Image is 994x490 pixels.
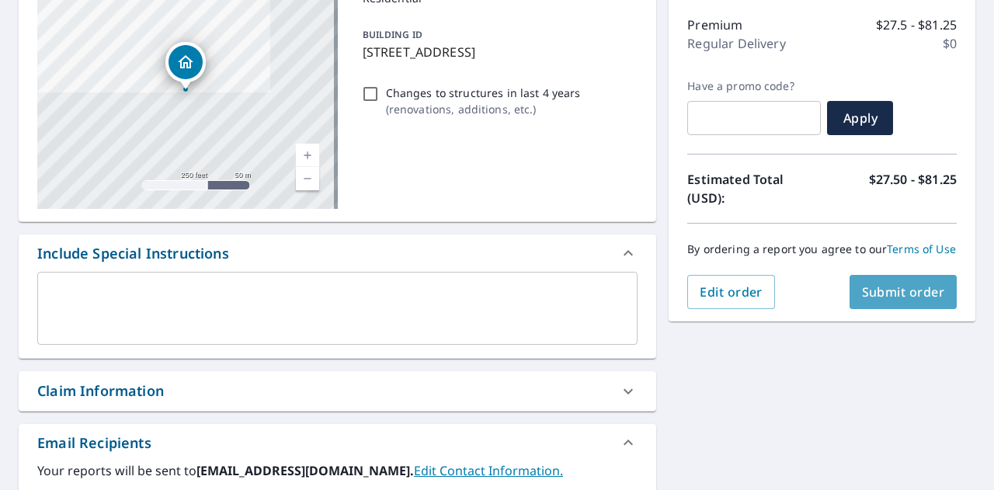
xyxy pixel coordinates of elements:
button: Apply [827,101,893,135]
button: Submit order [850,275,958,309]
div: Dropped pin, building 1, Residential property, 3408 Grey Ct Castle Rock, CO 80104 [165,42,206,90]
p: ( renovations, additions, etc. ) [386,101,581,117]
span: Apply [839,109,881,127]
div: Email Recipients [19,424,656,461]
div: Email Recipients [37,433,151,454]
div: Claim Information [37,381,164,401]
p: $0 [943,34,957,53]
p: Changes to structures in last 4 years [386,85,581,101]
span: Edit order [700,283,763,301]
a: Current Level 17, Zoom Out [296,167,319,190]
p: BUILDING ID [363,28,422,41]
p: $27.50 - $81.25 [869,170,957,207]
div: Include Special Instructions [19,235,656,272]
p: $27.5 - $81.25 [876,16,957,34]
a: Terms of Use [887,242,956,256]
a: Current Level 17, Zoom In [296,144,319,167]
a: EditContactInfo [414,462,563,479]
p: Regular Delivery [687,34,785,53]
span: Submit order [862,283,945,301]
div: Include Special Instructions [37,243,229,264]
div: Claim Information [19,371,656,411]
label: Have a promo code? [687,79,821,93]
p: [STREET_ADDRESS] [363,43,632,61]
button: Edit order [687,275,775,309]
p: Premium [687,16,742,34]
label: Your reports will be sent to [37,461,638,480]
p: Estimated Total (USD): [687,170,822,207]
p: By ordering a report you agree to our [687,242,957,256]
b: [EMAIL_ADDRESS][DOMAIN_NAME]. [196,462,414,479]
